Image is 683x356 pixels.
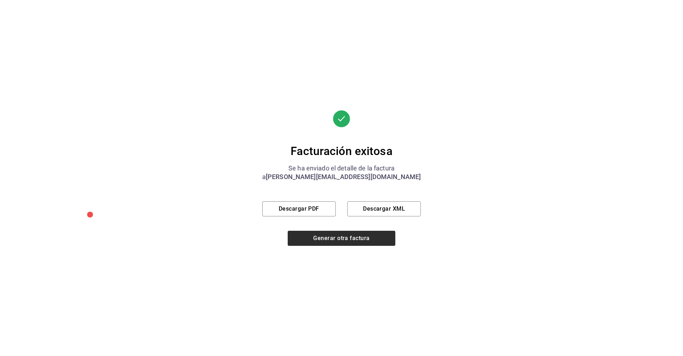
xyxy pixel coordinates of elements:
button: Descargar XML [347,201,421,216]
div: Facturación exitosa [262,144,421,158]
button: Descargar PDF [262,201,336,216]
div: a [262,173,421,181]
div: Se ha enviado el detalle de la factura [262,164,421,173]
span: [PERSON_NAME][EMAIL_ADDRESS][DOMAIN_NAME] [266,173,421,181]
button: Generar otra factura [288,231,395,246]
